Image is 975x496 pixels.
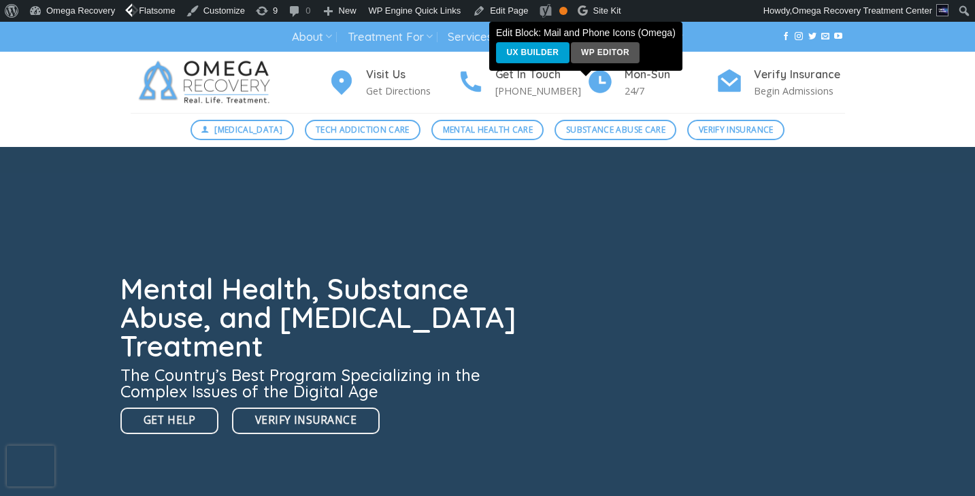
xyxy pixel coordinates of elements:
[448,24,501,50] a: Services
[495,83,586,99] p: [PHONE_NUMBER]
[782,32,790,42] a: Follow on Facebook
[593,5,621,16] span: Site Kit
[316,123,410,136] span: Tech Addiction Care
[821,32,829,42] a: Send us an email
[491,23,681,69] div: Edit Block: Mail and Phone Icons (Omega)
[559,7,567,15] div: OK
[191,120,294,140] a: [MEDICAL_DATA]
[457,66,586,99] a: Get In Touch [PHONE_NUMBER]
[834,32,842,42] a: Follow on YouTube
[131,52,284,113] img: Omega Recovery
[120,367,525,399] h3: The Country’s Best Program Specializing in the Complex Issues of the Digital Age
[292,24,332,50] a: About
[255,412,357,429] span: Verify Insurance
[214,123,282,136] span: [MEDICAL_DATA]
[496,42,569,63] a: UX Builder
[366,83,457,99] p: Get Directions
[7,446,54,486] iframe: reCAPTCHA
[555,120,676,140] a: Substance Abuse Care
[566,123,665,136] span: Substance Abuse Care
[348,24,433,50] a: Treatment For
[699,123,774,136] span: Verify Insurance
[795,32,803,42] a: Follow on Instagram
[808,32,816,42] a: Follow on Twitter
[328,66,457,99] a: Visit Us Get Directions
[443,123,533,136] span: Mental Health Care
[120,408,219,434] a: Get Help
[144,412,196,429] span: Get Help
[754,83,845,99] p: Begin Admissions
[754,66,845,84] h4: Verify Insurance
[305,120,421,140] a: Tech Addiction Care
[687,120,784,140] a: Verify Insurance
[120,275,525,361] h1: Mental Health, Substance Abuse, and [MEDICAL_DATA] Treatment
[625,83,716,99] p: 24/7
[716,66,845,99] a: Verify Insurance Begin Admissions
[792,5,932,16] span: Omega Recovery Treatment Center
[366,66,457,84] h4: Visit Us
[571,42,640,63] a: WP Editor
[431,120,544,140] a: Mental Health Care
[232,408,380,434] a: Verify Insurance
